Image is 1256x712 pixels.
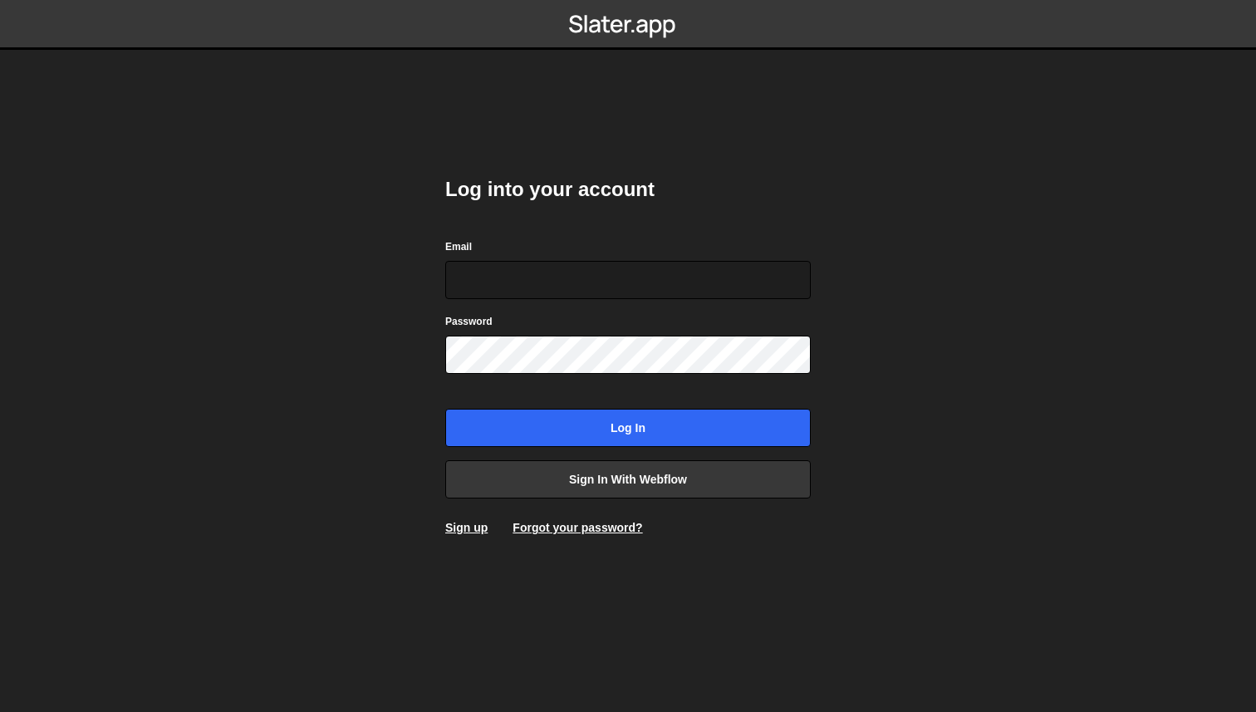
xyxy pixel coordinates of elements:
[445,176,811,203] h2: Log into your account
[445,460,811,498] a: Sign in with Webflow
[445,238,472,255] label: Email
[445,313,493,330] label: Password
[445,409,811,447] input: Log in
[445,521,488,534] a: Sign up
[513,521,642,534] a: Forgot your password?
